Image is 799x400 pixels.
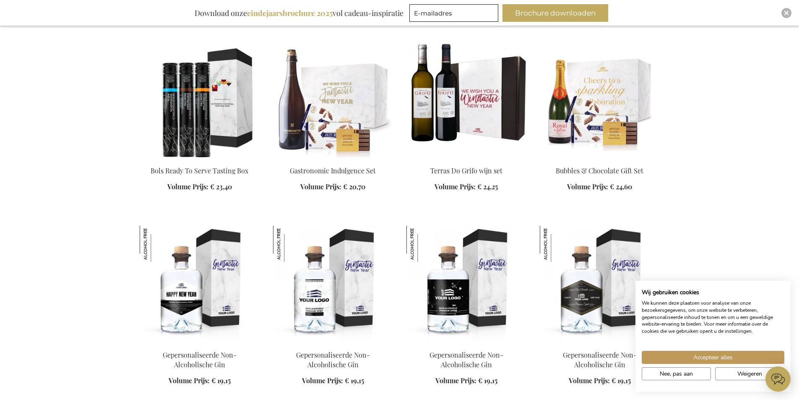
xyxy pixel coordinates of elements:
[784,10,789,16] img: Close
[569,376,631,386] a: Volume Prijs: € 19,15
[642,351,784,364] button: Accepteer alle cookies
[167,182,232,192] a: Volume Prijs: € 23,40
[296,350,370,369] a: Gepersonaliseerde Non-Alcoholische Gin
[300,182,365,192] a: Volume Prijs: € 20,70
[302,376,364,386] a: Volume Prijs: € 19,15
[273,340,393,348] a: Gepersonaliseerde Non-Alcoholische Gin Gepersonaliseerde Non-Alcoholische Gin
[563,350,637,369] a: Gepersonaliseerde Non-Alcoholische Gin
[163,350,237,369] a: Gepersonaliseerde Non-Alcoholische Gin
[406,226,526,343] img: Gepersonaliseerde Non-Alcoholische Gin
[435,376,476,385] span: Volume Prijs:
[642,289,784,296] h2: Wij gebruiken cookies
[642,367,711,380] button: Pas cookie voorkeuren aan
[169,376,231,386] a: Volume Prijs: € 19,15
[409,4,501,24] form: marketing offers and promotions
[300,182,341,191] span: Volume Prijs:
[167,182,208,191] span: Volume Prijs:
[435,376,497,386] a: Volume Prijs: € 19,15
[569,376,610,385] span: Volume Prijs:
[429,350,503,369] a: Gepersonaliseerde Non-Alcoholische Gin
[345,376,364,385] span: € 19,15
[660,369,693,378] span: Nee, pas aan
[140,226,260,343] img: Gepersonaliseerde Non-Alcoholische Gin
[540,42,660,159] img: Bubbles & Chocolate Gift Set
[435,182,476,191] span: Volume Prijs:
[478,376,497,385] span: € 19,15
[406,340,526,348] a: Gepersonaliseerde Non-Alcoholische Gin Gepersonaliseerde Non-Alcoholische Gin
[273,42,393,159] img: Gastronomic Indulgence Set
[540,340,660,348] a: Gepersonaliseerde Alcoholvrije Gin Gepersonaliseerde Non-Alcoholische Gin
[191,4,407,22] div: Download onze vol cadeau-inspiratie
[406,42,526,159] img: Griffo Do Terras wijn set
[343,182,365,191] span: € 20,70
[765,366,791,392] iframe: belco-activator-frame
[140,156,260,164] a: Bols Ready To Serve Tasting Box
[781,8,791,18] div: Close
[556,166,643,175] a: Bubbles & Chocolate Gift Set
[567,182,608,191] span: Volume Prijs:
[715,367,784,380] button: Alle cookies weigeren
[610,182,632,191] span: € 24,60
[302,376,343,385] span: Volume Prijs:
[612,376,631,385] span: € 19,15
[477,182,498,191] span: € 24,25
[273,156,393,164] a: Gastronomic Indulgence Set
[273,226,309,262] img: Gepersonaliseerde Non-Alcoholische Gin
[540,156,660,164] a: Bubbles & Chocolate Gift Set
[211,376,231,385] span: € 19,15
[435,182,498,192] a: Volume Prijs: € 24,25
[169,376,210,385] span: Volume Prijs:
[409,4,498,22] input: E-mailadres
[430,166,502,175] a: Terras Do Grifo wijn set
[406,226,442,262] img: Gepersonaliseerde Non-Alcoholische Gin
[502,4,608,22] button: Brochure downloaden
[737,369,762,378] span: Weigeren
[273,226,393,343] img: Gepersonaliseerde Non-Alcoholische Gin
[567,182,632,192] a: Volume Prijs: € 24,60
[151,166,248,175] a: Bols Ready To Serve Tasting Box
[693,353,733,362] span: Accepteer alles
[210,182,232,191] span: € 23,40
[642,300,784,335] p: We kunnen deze plaatsen voor analyse van onze bezoekersgegevens, om onze website te verbeteren, g...
[540,226,660,343] img: Gepersonaliseerde Alcoholvrije Gin
[290,166,376,175] a: Gastronomic Indulgence Set
[406,156,526,164] a: Griffo Do Terras wijn set
[140,226,176,262] img: Gepersonaliseerde Non-Alcoholische Gin
[247,8,333,18] b: eindejaarsbrochure 2025
[140,340,260,348] a: Gepersonaliseerde Non-Alcoholische Gin Gepersonaliseerde Non-Alcoholische Gin
[540,226,576,262] img: Gepersonaliseerde Non-Alcoholische Gin
[140,42,260,159] img: Bols Ready To Serve Tasting Box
